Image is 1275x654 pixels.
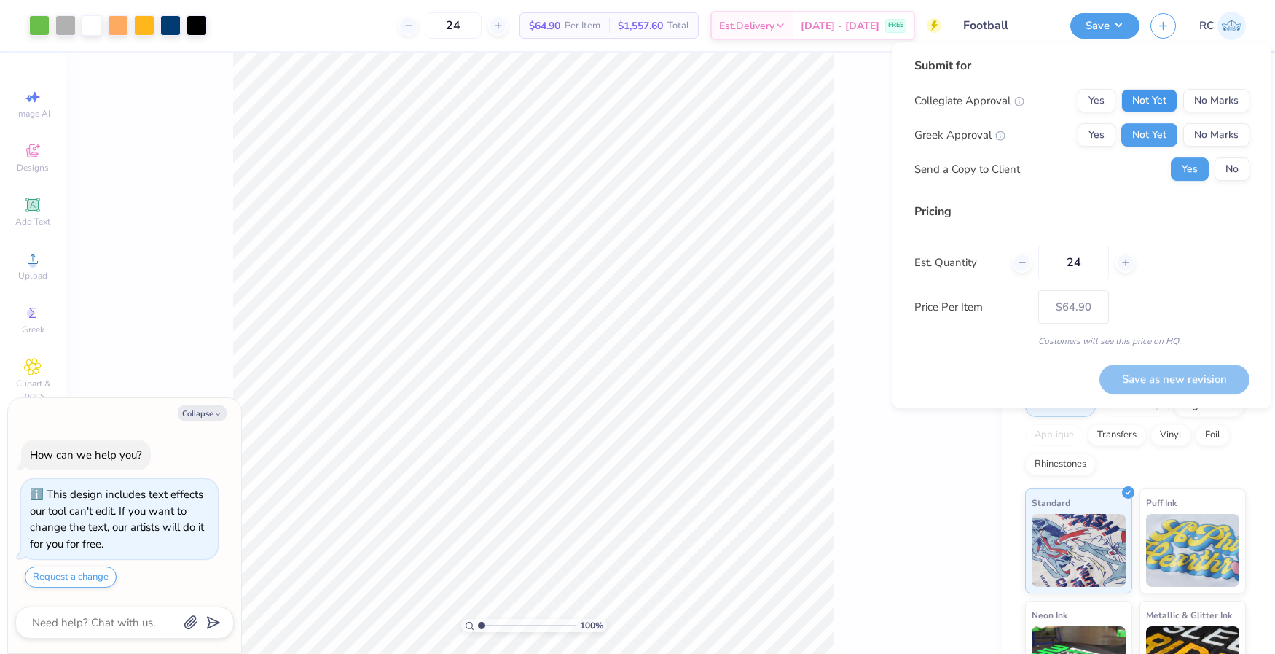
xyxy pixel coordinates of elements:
[1070,13,1139,39] button: Save
[1078,123,1115,147] button: Yes
[801,18,879,34] span: [DATE] - [DATE]
[30,448,142,462] div: How can we help you?
[15,216,50,227] span: Add Text
[25,567,117,588] button: Request a change
[1199,17,1214,34] span: RC
[667,18,689,34] span: Total
[1196,424,1230,446] div: Foil
[565,18,600,34] span: Per Item
[914,299,1027,316] label: Price Per Item
[1215,157,1249,181] button: No
[1217,12,1246,40] img: Rylee Cheney
[914,254,1001,271] label: Est. Quantity
[1025,424,1083,446] div: Applique
[178,405,227,421] button: Collapse
[1146,607,1232,623] span: Metallic & Glitter Ink
[914,203,1249,220] div: Pricing
[914,57,1249,74] div: Submit for
[1146,514,1240,587] img: Puff Ink
[1146,495,1177,510] span: Puff Ink
[1038,246,1109,279] input: – –
[1150,424,1191,446] div: Vinyl
[914,127,1005,144] div: Greek Approval
[1078,89,1115,112] button: Yes
[1121,123,1177,147] button: Not Yet
[914,93,1024,109] div: Collegiate Approval
[16,108,50,120] span: Image AI
[1183,123,1249,147] button: No Marks
[1025,453,1096,475] div: Rhinestones
[1032,607,1067,623] span: Neon Ink
[1088,424,1146,446] div: Transfers
[1121,89,1177,112] button: Not Yet
[1032,514,1126,587] img: Standard
[22,324,44,335] span: Greek
[7,378,58,401] span: Clipart & logos
[529,18,560,34] span: $64.90
[618,18,663,34] span: $1,557.60
[1032,495,1070,510] span: Standard
[1199,12,1246,40] a: RC
[952,11,1059,40] input: Untitled Design
[425,12,482,39] input: – –
[18,270,47,281] span: Upload
[1183,89,1249,112] button: No Marks
[888,20,903,31] span: FREE
[1171,157,1209,181] button: Yes
[17,162,49,174] span: Designs
[580,619,603,632] span: 100 %
[719,18,774,34] span: Est. Delivery
[30,487,204,551] div: This design includes text effects our tool can't edit. If you want to change the text, our artist...
[914,161,1020,178] div: Send a Copy to Client
[914,335,1249,348] div: Customers will see this price on HQ.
